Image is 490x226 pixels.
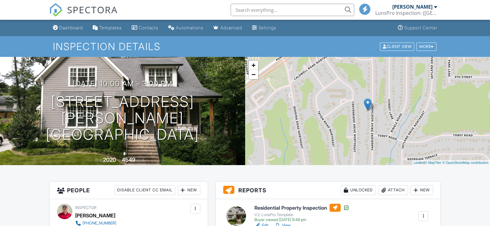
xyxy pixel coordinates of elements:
a: Residential Property Inspection V.2. LunsPro Template Buyer viewed [DATE] 9:48 pm [254,204,349,222]
div: [PERSON_NAME] [75,211,115,220]
a: Zoom out [249,70,258,79]
div: V.2. LunsPro Template [254,212,349,217]
img: The Best Home Inspection Software - Spectora [49,3,63,17]
a: Contacts [129,22,161,34]
a: SPECTORA [49,8,118,21]
div: [PERSON_NAME] [392,4,432,10]
div: Dashboard [59,25,83,30]
h1: [STREET_ADDRESS][PERSON_NAME] [GEOGRAPHIC_DATA] [10,94,235,143]
h6: Residential Property Inspection [254,204,349,212]
a: Dashboard [50,22,85,34]
a: Support Center [395,22,440,34]
div: Contacts [139,25,158,30]
div: More [416,42,437,51]
a: Leaflet [414,161,424,164]
div: New [178,185,200,195]
div: Support Center [404,25,437,30]
div: Automations [176,25,203,30]
div: Settings [258,25,276,30]
div: | [412,160,490,165]
a: © MapTiler [425,161,441,164]
span: Inspector [75,205,96,210]
div: 4549 [122,156,135,163]
div: Buyer viewed [DATE] 9:48 pm [254,217,349,222]
a: Client View [379,44,416,49]
div: 2020 [103,156,116,163]
div: [PHONE_NUMBER] [83,221,116,226]
span: sq. ft. [136,158,145,163]
div: Client View [380,42,414,51]
a: Automations (Basic) [166,22,206,34]
div: Unlocked [341,185,376,195]
div: Disable Client CC Email [114,185,175,195]
span: SPECTORA [67,3,118,16]
a: Advanced [211,22,245,34]
h1: Inspection Details [53,41,437,52]
input: Search everything... [231,4,354,16]
h3: People [49,181,208,199]
span: Built [95,158,102,163]
a: Settings [249,22,279,34]
div: Attach [378,185,408,195]
div: Templates [99,25,122,30]
div: Advanced [220,25,242,30]
h3: Reports [216,181,441,199]
div: New [411,185,433,195]
a: Templates [90,22,124,34]
h3: [DATE] 10:00 am - 3:00 pm [73,79,173,88]
a: © OpenStreetMap contributors [442,161,488,164]
div: LunsPro Inspection: (Atlanta) [375,10,437,16]
a: Zoom in [249,61,258,70]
